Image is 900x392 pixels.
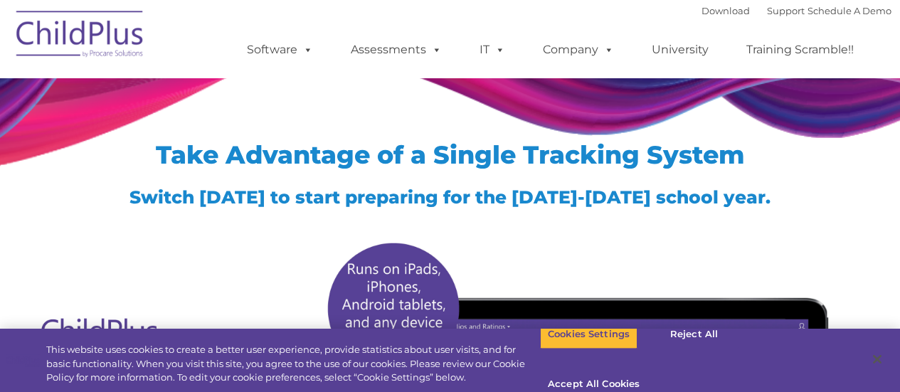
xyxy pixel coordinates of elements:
a: University [637,36,723,64]
div: This website uses cookies to create a better user experience, provide statistics about user visit... [46,343,540,385]
span: Take Advantage of a Single Tracking System [156,139,745,170]
a: Assessments [337,36,456,64]
a: Download [702,5,750,16]
a: Training Scramble!! [732,36,868,64]
button: Reject All [650,319,738,349]
a: Software [233,36,327,64]
a: Company [529,36,628,64]
font: | [702,5,891,16]
button: Cookies Settings [540,319,637,349]
a: Support [767,5,805,16]
span: Switch [DATE] to start preparing for the [DATE]-[DATE] school year. [129,186,771,208]
a: Schedule A Demo [808,5,891,16]
img: ChildPlus by Procare Solutions [9,1,152,72]
a: IT [465,36,519,64]
button: Close [862,344,893,375]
